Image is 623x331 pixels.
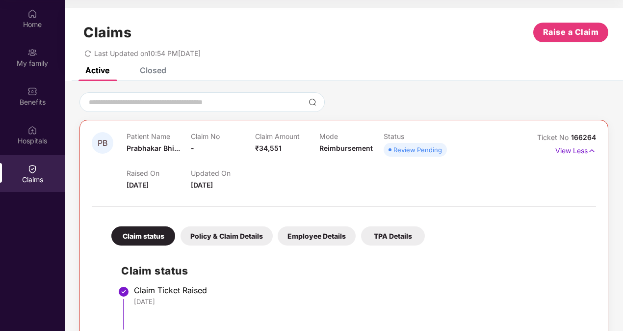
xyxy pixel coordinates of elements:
span: - [191,144,194,152]
span: ₹34,551 [255,144,282,152]
span: [DATE] [127,181,149,189]
img: svg+xml;base64,PHN2ZyBpZD0iU3RlcC1Eb25lLTMyeDMyIiB4bWxucz0iaHR0cDovL3d3dy53My5vcmcvMjAwMC9zdmciIH... [118,286,130,298]
p: Claim Amount [255,132,319,140]
p: View Less [555,143,596,156]
p: Raised On [127,169,191,177]
span: redo [84,49,91,57]
img: svg+xml;base64,PHN2ZyBpZD0iSG9tZSIgeG1sbnM9Imh0dHA6Ly93d3cudzMub3JnLzIwMDAvc3ZnIiB3aWR0aD0iMjAiIG... [27,9,37,19]
p: Status [384,132,448,140]
div: Policy & Claim Details [181,226,273,246]
span: Raise a Claim [543,26,599,38]
span: Ticket No [537,133,571,141]
img: svg+xml;base64,PHN2ZyBpZD0iU2VhcmNoLTMyeDMyIiB4bWxucz0iaHR0cDovL3d3dy53My5vcmcvMjAwMC9zdmciIHdpZH... [309,98,316,106]
div: Review Pending [393,145,442,155]
span: PB [98,139,107,147]
div: TPA Details [361,226,425,246]
span: Reimbursement [319,144,373,152]
p: Updated On [191,169,255,177]
img: svg+xml;base64,PHN2ZyB4bWxucz0iaHR0cDovL3d3dy53My5vcmcvMjAwMC9zdmciIHdpZHRoPSIxNyIgaGVpZ2h0PSIxNy... [588,145,596,156]
button: Raise a Claim [533,23,608,42]
span: Last Updated on 10:54 PM[DATE] [94,49,201,57]
div: Claim status [111,226,175,246]
h2: Claim status [121,263,586,279]
span: Prabhakar Bhi... [127,144,180,152]
span: [DATE] [191,181,213,189]
div: [DATE] [134,297,586,306]
div: Employee Details [278,226,356,246]
p: Patient Name [127,132,191,140]
div: Closed [140,65,166,75]
p: Claim No [191,132,255,140]
span: 166264 [571,133,596,141]
img: svg+xml;base64,PHN2ZyBpZD0iSG9zcGl0YWxzIiB4bWxucz0iaHR0cDovL3d3dy53My5vcmcvMjAwMC9zdmciIHdpZHRoPS... [27,125,37,135]
img: svg+xml;base64,PHN2ZyBpZD0iQmVuZWZpdHMiIHhtbG5zPSJodHRwOi8vd3d3LnczLm9yZy8yMDAwL3N2ZyIgd2lkdGg9Ij... [27,86,37,96]
h1: Claims [83,24,131,41]
img: svg+xml;base64,PHN2ZyBpZD0iQ2xhaW0iIHhtbG5zPSJodHRwOi8vd3d3LnczLm9yZy8yMDAwL3N2ZyIgd2lkdGg9IjIwIi... [27,164,37,174]
div: Claim Ticket Raised [134,285,586,295]
img: svg+xml;base64,PHN2ZyB3aWR0aD0iMjAiIGhlaWdodD0iMjAiIHZpZXdCb3g9IjAgMCAyMCAyMCIgZmlsbD0ibm9uZSIgeG... [27,48,37,57]
div: Active [85,65,109,75]
p: Mode [319,132,384,140]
